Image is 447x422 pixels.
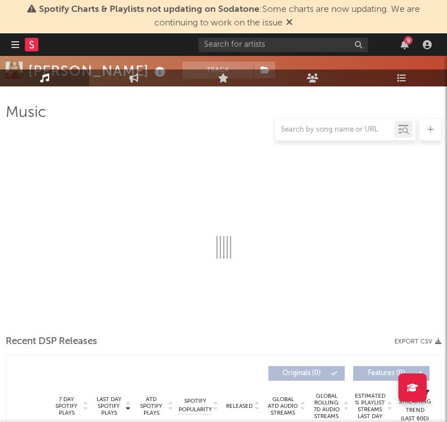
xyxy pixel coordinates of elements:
button: Features(0) [353,366,429,381]
span: Released [226,403,253,410]
button: Track [183,62,253,79]
span: Dismiss [286,19,293,28]
span: 7 Day Spotify Plays [51,396,81,416]
div: 9 [404,36,413,45]
div: [PERSON_NAME] [28,62,168,80]
span: Estimated % Playlist Streams Last Day [354,393,385,420]
span: Features ( 0 ) [361,370,413,377]
input: Search for artists [198,38,368,52]
span: Global ATD Audio Streams [267,396,298,416]
span: Spotify Charts & Playlists not updating on Sodatone [39,5,259,14]
span: Music [6,106,46,120]
span: Originals ( 0 ) [276,370,328,377]
span: Global Rolling 7D Audio Streams [311,393,342,420]
button: Export CSV [394,338,441,345]
span: : Some charts are now updating. We are continuing to work on the issue [39,5,420,28]
span: Last Day Spotify Plays [94,396,124,416]
span: Recent DSP Releases [6,335,97,349]
span: Spotify Popularity [179,397,212,414]
span: ATD Spotify Plays [136,396,166,416]
button: Originals(0) [268,366,345,381]
input: Search by song name or URL [275,125,394,134]
button: 9 [401,40,409,49]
